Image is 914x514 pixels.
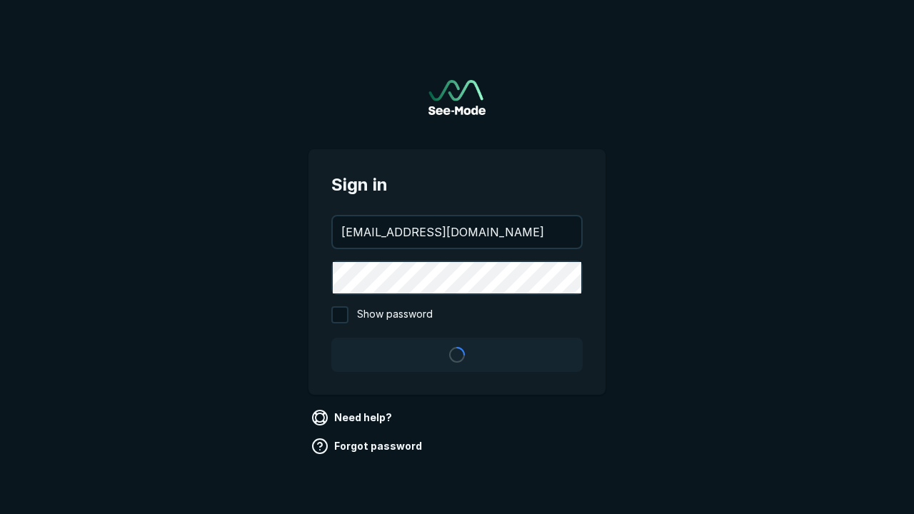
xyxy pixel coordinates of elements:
a: Need help? [308,406,398,429]
a: Go to sign in [428,80,486,115]
span: Show password [357,306,433,323]
img: See-Mode Logo [428,80,486,115]
input: your@email.com [333,216,581,248]
a: Forgot password [308,435,428,458]
span: Sign in [331,172,583,198]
